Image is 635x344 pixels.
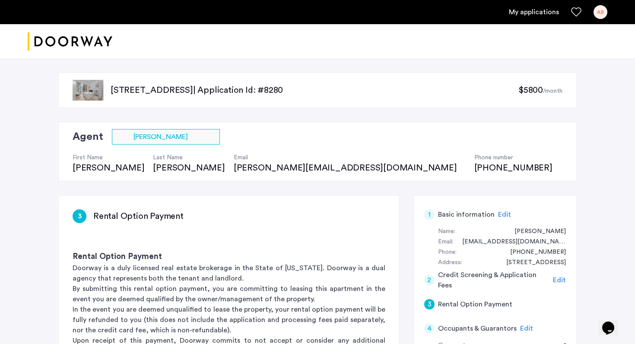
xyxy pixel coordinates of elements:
span: Edit [553,277,566,284]
div: [PERSON_NAME][EMAIL_ADDRESS][DOMAIN_NAME] [234,162,466,174]
p: By submitting this rental option payment, you are committing to leasing this apartment in the eve... [73,284,385,304]
h5: Basic information [438,209,495,220]
h5: Rental Option Payment [438,299,512,309]
h4: Last Name [153,153,225,162]
div: Email: [438,237,454,247]
h3: Rental Option Payment [73,251,385,263]
div: Address: [438,258,462,268]
a: Favorites [571,7,581,17]
div: Phone: [438,247,457,258]
div: [PERSON_NAME] [73,162,144,174]
div: +16672409066 [502,247,566,258]
h5: Credit Screening & Application Fees [438,270,550,290]
div: Name: [438,227,455,237]
h4: First Name [73,153,144,162]
div: aashishbalani27@gmail.com [454,237,566,247]
span: Edit [520,325,533,332]
span: Edit [498,211,511,218]
h4: Phone number [474,153,552,162]
div: 1 [424,209,435,220]
h4: Email [234,153,466,162]
div: 3 [424,299,435,309]
div: 12198 Hayland Farm Way [498,258,566,268]
a: My application [509,7,559,17]
p: Doorway is a duly licensed real estate brokerage in the State of [US_STATE]. Doorway is a dual ag... [73,263,385,284]
span: $5800 [518,86,543,95]
div: [PHONE_NUMBER] [474,162,552,174]
iframe: chat widget [599,309,626,335]
div: 2 [424,275,435,285]
div: Aashish Balani [506,227,566,237]
div: [PERSON_NAME] [153,162,225,174]
h5: Occupants & Guarantors [438,323,517,334]
p: [STREET_ADDRESS] | Application Id: #8280 [111,84,518,96]
img: apartment [73,80,104,101]
div: AB [594,5,607,19]
h3: Rental Option Payment [93,210,184,222]
div: 3 [73,209,86,223]
sub: /month [543,88,562,94]
h2: Agent [73,129,103,145]
div: 4 [424,323,435,334]
img: logo [28,25,112,58]
p: In the event you are deemed unqualified to lease the property, your rental option payment will be... [73,304,385,335]
a: Cazamio logo [28,25,112,58]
